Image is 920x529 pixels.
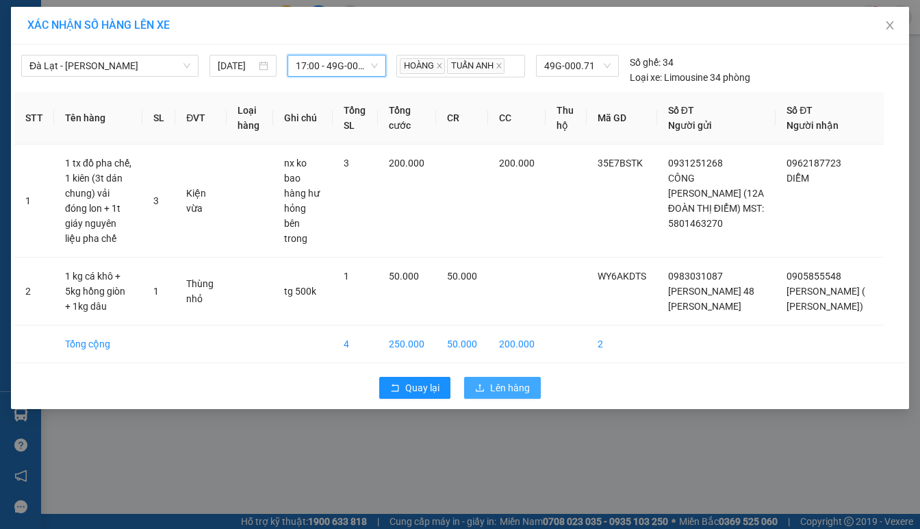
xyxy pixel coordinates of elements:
[284,158,320,244] span: nx ko bao hàng hư hỏng bên trong
[587,325,657,363] td: 2
[884,20,895,31] span: close
[787,271,841,282] span: 0905855548
[668,120,712,131] span: Người gửi
[787,105,813,116] span: Số ĐT
[175,92,227,145] th: ĐVT
[436,325,488,363] td: 50.000
[54,145,142,258] td: 1 tx đồ pha chế, 1 kiên (3t dán chung) vải đóng lon + 1t giáy nguyên liệu pha chế
[29,56,190,76] span: Đà Lạt - Gia Lai
[153,286,159,297] span: 1
[464,377,541,399] button: uploadLên hàng
[405,380,439,395] span: Quay lại
[175,145,227,258] td: Kiện vừa
[436,92,488,145] th: CR
[27,19,170,32] span: XÁC NHẬN SỐ HÀNG LÊN XE
[488,325,546,363] td: 200.000
[400,58,445,74] span: HOÀNG
[499,158,535,169] span: 200.000
[630,70,662,85] span: Loại xe:
[630,55,661,70] span: Số ghế:
[490,380,530,395] span: Lên hàng
[668,286,754,312] span: [PERSON_NAME] 48 [PERSON_NAME]
[787,286,865,312] span: [PERSON_NAME] ( [PERSON_NAME])
[630,70,750,85] div: Limousine 34 phòng
[333,92,378,145] th: Tổng SL
[344,158,349,169] span: 3
[333,325,378,363] td: 4
[389,271,419,282] span: 50.000
[630,55,674,70] div: 34
[378,92,437,145] th: Tổng cước
[14,92,54,145] th: STT
[496,62,502,69] span: close
[153,195,159,206] span: 3
[218,58,256,73] input: 11/09/2025
[546,92,586,145] th: Thu hộ
[475,383,485,394] span: upload
[390,383,400,394] span: rollback
[142,92,175,145] th: SL
[587,92,657,145] th: Mã GD
[273,92,333,145] th: Ghi chú
[378,325,437,363] td: 250.000
[284,286,316,297] span: tg 500k
[871,7,909,45] button: Close
[668,105,694,116] span: Số ĐT
[668,271,723,282] span: 0983031087
[296,56,378,76] span: 17:00 - 49G-000.71
[227,92,273,145] th: Loại hàng
[447,271,477,282] span: 50.000
[668,173,764,229] span: CÔNG [PERSON_NAME] (12A ĐOÀN THỊ ĐIỂM) MST: 5801463270
[436,62,443,69] span: close
[598,271,646,282] span: WY6AKDTS
[598,158,643,169] span: 35E7BSTK
[344,271,349,282] span: 1
[787,120,839,131] span: Người nhận
[447,58,504,74] span: TUẤN ANH
[787,173,809,184] span: DIỄM
[54,258,142,325] td: 1 kg cá khô + 5kg hồng giòn + 1kg dâu
[389,158,424,169] span: 200.000
[54,325,142,363] td: Tổng cộng
[787,158,841,169] span: 0962187723
[544,56,610,76] span: 49G-000.71
[668,158,723,169] span: 0931251268
[379,377,450,399] button: rollbackQuay lại
[488,92,546,145] th: CC
[14,145,54,258] td: 1
[54,92,142,145] th: Tên hàng
[175,258,227,325] td: Thùng nhỏ
[14,258,54,325] td: 2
